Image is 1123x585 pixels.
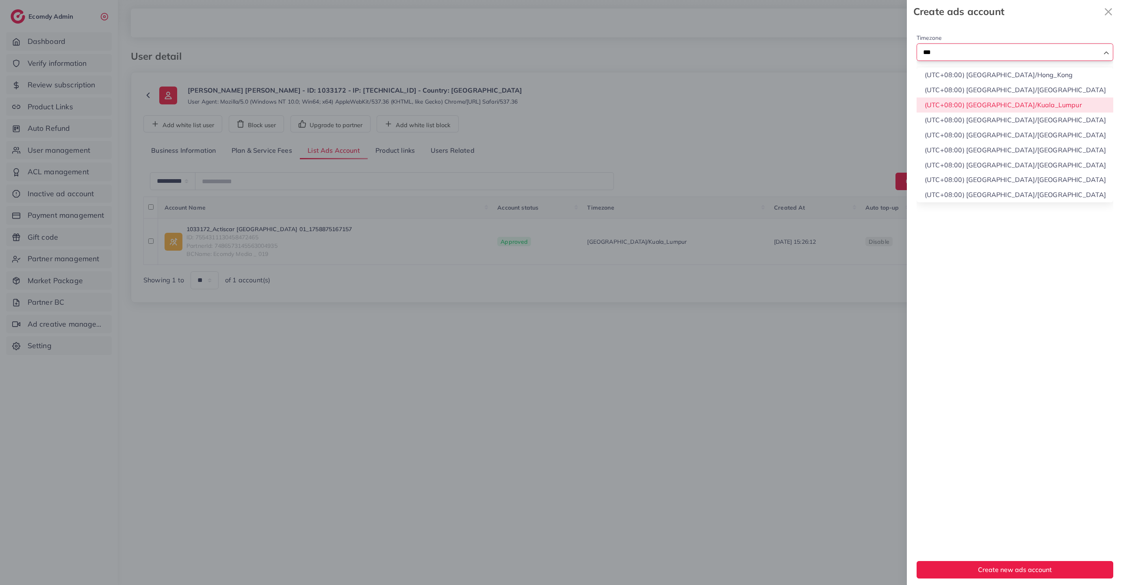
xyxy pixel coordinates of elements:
[917,143,1113,158] li: (UTC+08:00) [GEOGRAPHIC_DATA]/[GEOGRAPHIC_DATA]
[913,4,1100,19] strong: Create ads account
[917,172,1113,187] li: (UTC+08:00) [GEOGRAPHIC_DATA]/[GEOGRAPHIC_DATA]
[1100,4,1116,20] svg: x
[917,187,1113,202] li: (UTC+08:00) [GEOGRAPHIC_DATA]/[GEOGRAPHIC_DATA]
[917,128,1113,143] li: (UTC+08:00) [GEOGRAPHIC_DATA]/[GEOGRAPHIC_DATA]
[920,46,1100,59] input: Search for option
[917,67,1113,82] li: (UTC+08:00) [GEOGRAPHIC_DATA]/Hong_Kong
[1100,3,1116,20] button: Close
[917,113,1113,128] li: (UTC+08:00) [GEOGRAPHIC_DATA]/[GEOGRAPHIC_DATA]
[917,97,1113,113] li: (UTC+08:00) [GEOGRAPHIC_DATA]/Kuala_Lumpur
[917,43,1113,61] div: Search for option
[978,565,1052,574] span: Create new ads account
[917,34,941,42] label: Timezone
[917,561,1113,578] button: Create new ads account
[917,158,1113,173] li: (UTC+08:00) [GEOGRAPHIC_DATA]/[GEOGRAPHIC_DATA]
[917,82,1113,97] li: (UTC+08:00) [GEOGRAPHIC_DATA]/[GEOGRAPHIC_DATA]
